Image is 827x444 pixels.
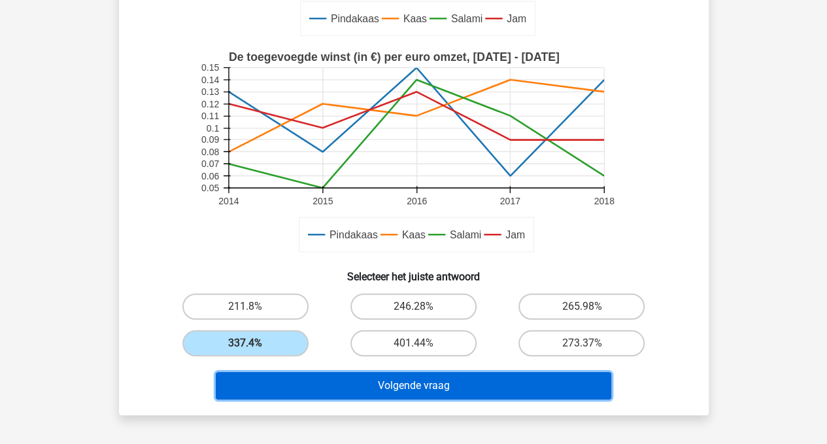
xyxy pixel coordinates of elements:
[350,330,477,356] label: 401.44%
[505,229,525,240] text: Jam
[201,75,219,85] text: 0.14
[312,196,333,206] text: 2015
[182,293,309,320] label: 211.8%
[401,229,425,240] text: Kaas
[216,372,611,399] button: Volgende vraag
[201,183,219,193] text: 0.05
[329,229,377,240] text: Pindakaas
[330,13,379,24] text: Pindakaas
[218,196,239,206] text: 2014
[350,293,477,320] label: 246.28%
[201,147,219,157] text: 0.08
[228,50,559,64] text: De toegevoegde winst (in €) per euro omzet, [DATE] - [DATE]
[201,86,219,97] text: 0.13
[201,62,219,73] text: 0.15
[450,13,482,24] text: Salami
[201,111,219,121] text: 0.11
[518,293,645,320] label: 265.98%
[449,229,481,240] text: Salami
[594,196,614,206] text: 2018
[201,170,219,181] text: 0.06
[403,13,426,24] text: Kaas
[182,330,309,356] label: 337.4%
[201,99,219,109] text: 0.12
[201,134,219,145] text: 0.09
[406,196,426,206] text: 2016
[507,13,526,24] text: Jam
[201,158,219,169] text: 0.07
[206,123,219,134] text: 0.1
[140,260,688,283] h6: Selecteer het juiste antwoord
[518,330,645,356] label: 273.37%
[499,196,520,206] text: 2017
